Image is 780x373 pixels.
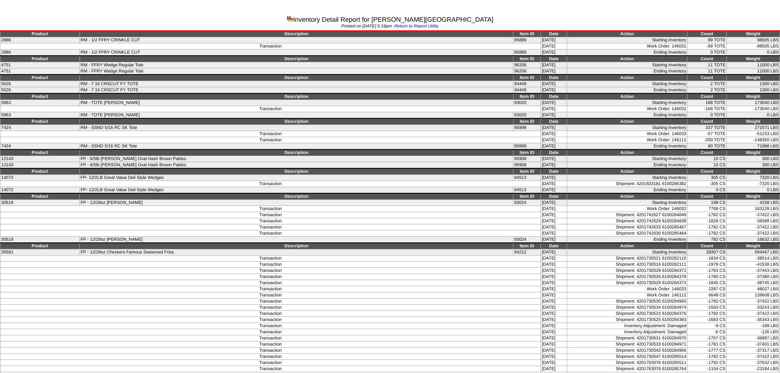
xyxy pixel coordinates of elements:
td: Date [541,75,567,81]
td: -38514 LBS [726,255,780,262]
td: -1978 CS [687,262,727,268]
td: 48027 LBS [726,286,780,292]
td: 93024 [513,237,541,243]
td: Transaction [0,206,541,212]
td: 300 LBS [726,162,780,169]
td: RM - FFRY Wedge Regular Tote [79,62,513,68]
td: -37380 LBS [726,274,780,280]
td: Product [0,243,80,249]
td: Item ID [513,31,541,37]
td: 6648 CS [687,292,727,298]
td: 300 LBS [726,156,780,162]
td: Transaction [0,323,541,329]
td: [DATE] [541,181,567,187]
td: Inventory Adjustment: Damaged [567,329,687,335]
td: 0 LBS [726,187,780,194]
td: Weight [726,118,780,125]
td: Transaction [0,106,541,112]
td: Product [0,93,80,100]
td: [DATE] [541,323,567,329]
td: Starting Inventory [567,249,687,255]
td: 96206 [513,68,541,75]
td: Ending Inventory [567,68,687,75]
td: -126 LBS [726,329,780,335]
td: Description [79,193,513,200]
td: 30581 [0,249,80,255]
td: 792 CS [687,237,727,243]
td: 71988 LBS [726,143,780,150]
td: 94513 [513,187,541,194]
td: -1783 CS [687,268,727,274]
td: 5526 [0,81,80,87]
td: [DATE] [541,292,567,298]
td: Action [567,31,687,37]
td: Shipment: 4201730530 6100284960 [567,298,687,305]
td: [DATE] [541,280,567,286]
td: Shipment: 4201742629 6100284838 [567,218,687,224]
td: Work Order: 146032 [567,106,687,112]
img: graph.gif [287,15,293,22]
td: Shipment: 4201730526 6100284378 [567,274,687,280]
td: [DATE] [541,305,567,311]
td: Ending Inventory [567,50,687,56]
td: Transaction [0,298,541,305]
td: -38745 LBS [726,280,780,286]
td: 12143 [0,162,80,169]
td: Work Order: 146032 [567,206,687,212]
td: [DATE] [541,156,567,162]
td: Action [567,56,687,62]
td: -57 TOTE [687,131,727,137]
td: Date [541,93,567,100]
td: Item ID [513,75,541,81]
td: 1300 LBS [726,87,780,94]
td: Date [541,243,567,249]
td: 95889 [513,50,541,56]
td: Action [567,193,687,200]
td: RM - 7 16 CRSCUT FY TOTE [79,81,513,87]
td: RM - 1/2 FFRY CRINKLE CUT [79,50,513,56]
td: FP - 12/28oz [PERSON_NAME] [79,200,513,206]
td: Description [79,243,513,249]
td: Date [541,193,567,200]
td: Item ID [513,243,541,249]
td: Weight [726,193,780,200]
td: Shipment: 4201730534 6100284974 [567,305,687,311]
td: Product [0,193,80,200]
td: 139608 LBS [726,292,780,298]
td: 14072 [0,187,80,194]
td: Transaction [0,255,541,262]
td: 337 TOTE [687,125,727,131]
td: 7768 CS [687,206,727,212]
td: [DATE] [541,298,567,305]
td: Shipment: 4201742633 6100285467 [567,224,687,231]
td: FP - 6/5lb [PERSON_NAME] Oval Hash Brown Patties [79,156,513,162]
td: Shipment: 4201730528 6100284372 [567,268,687,274]
td: [DATE] [541,68,567,75]
td: Transaction [0,43,541,50]
td: 10 CS [687,162,727,169]
td: Count [687,193,727,200]
td: [DATE] [541,329,567,335]
td: 168 TOTE [687,100,727,106]
td: Count [687,31,727,37]
td: Weight [726,75,780,81]
td: -38388 LBS [726,218,780,224]
td: -1782 CS [687,311,727,317]
td: Product [0,56,80,62]
td: Item ID [513,56,541,62]
td: Weight [726,56,780,62]
td: -9 CS [687,323,727,329]
td: [DATE] [541,218,567,224]
td: Starting Inventory [567,175,687,181]
td: Action [567,168,687,175]
td: Product [0,31,80,37]
td: [DATE] [541,50,567,56]
td: Transaction [0,335,541,341]
td: Shipment: 4201730521 6100282110 [567,255,687,262]
td: 95908 [513,162,541,169]
td: Starting Inventory [567,81,687,87]
td: -37422 LBS [726,298,780,305]
td: -1782 CS [687,212,727,218]
td: 2886 [0,37,80,43]
td: Item ID [513,93,541,100]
